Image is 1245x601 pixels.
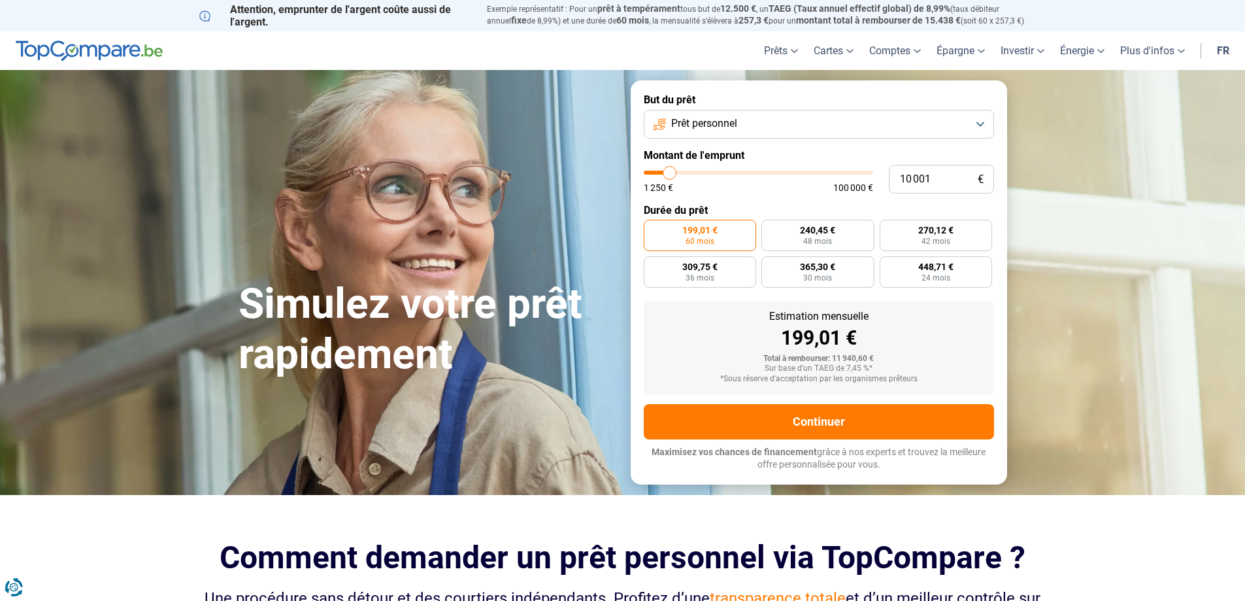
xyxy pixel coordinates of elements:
[644,404,994,439] button: Continuer
[918,226,954,235] span: 270,12 €
[978,174,984,185] span: €
[833,183,873,192] span: 100 000 €
[720,3,756,14] span: 12.500 €
[861,31,929,70] a: Comptes
[993,31,1052,70] a: Investir
[686,237,714,245] span: 60 mois
[682,262,718,271] span: 309,75 €
[671,116,737,131] span: Prêt personnel
[756,31,806,70] a: Prêts
[918,262,954,271] span: 448,71 €
[644,149,994,162] label: Montant de l'emprunt
[803,237,832,245] span: 48 mois
[652,447,817,457] span: Maximisez vos chances de financement
[800,226,835,235] span: 240,45 €
[1112,31,1193,70] a: Plus d'infos
[803,274,832,282] span: 30 mois
[644,183,673,192] span: 1 250 €
[654,311,984,322] div: Estimation mensuelle
[16,41,163,61] img: TopCompare
[769,3,950,14] span: TAEG (Taux annuel effectif global) de 8,99%
[199,3,471,28] p: Attention, emprunter de l'argent coûte aussi de l'argent.
[239,279,615,380] h1: Simulez votre prêt rapidement
[654,364,984,373] div: Sur base d'un TAEG de 7,45 %*
[644,94,994,106] label: But du prêt
[921,237,950,245] span: 42 mois
[929,31,993,70] a: Épargne
[597,3,680,14] span: prêt à tempérament
[511,15,527,26] span: fixe
[1209,31,1237,70] a: fr
[654,375,984,384] div: *Sous réserve d'acceptation par les organismes prêteurs
[921,274,950,282] span: 24 mois
[739,15,769,26] span: 257,3 €
[1052,31,1112,70] a: Énergie
[644,110,994,139] button: Prêt personnel
[796,15,961,26] span: montant total à rembourser de 15.438 €
[644,446,994,472] p: grâce à nos experts et trouvez la meilleure offre personnalisée pour vous.
[654,354,984,364] div: Total à rembourser: 11 940,60 €
[686,274,714,282] span: 36 mois
[199,540,1046,575] h2: Comment demander un prêt personnel via TopCompare ?
[616,15,649,26] span: 60 mois
[800,262,835,271] span: 365,30 €
[487,3,1046,27] p: Exemple représentatif : Pour un tous but de , un (taux débiteur annuel de 8,99%) et une durée de ...
[644,204,994,216] label: Durée du prêt
[654,328,984,348] div: 199,01 €
[682,226,718,235] span: 199,01 €
[806,31,861,70] a: Cartes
